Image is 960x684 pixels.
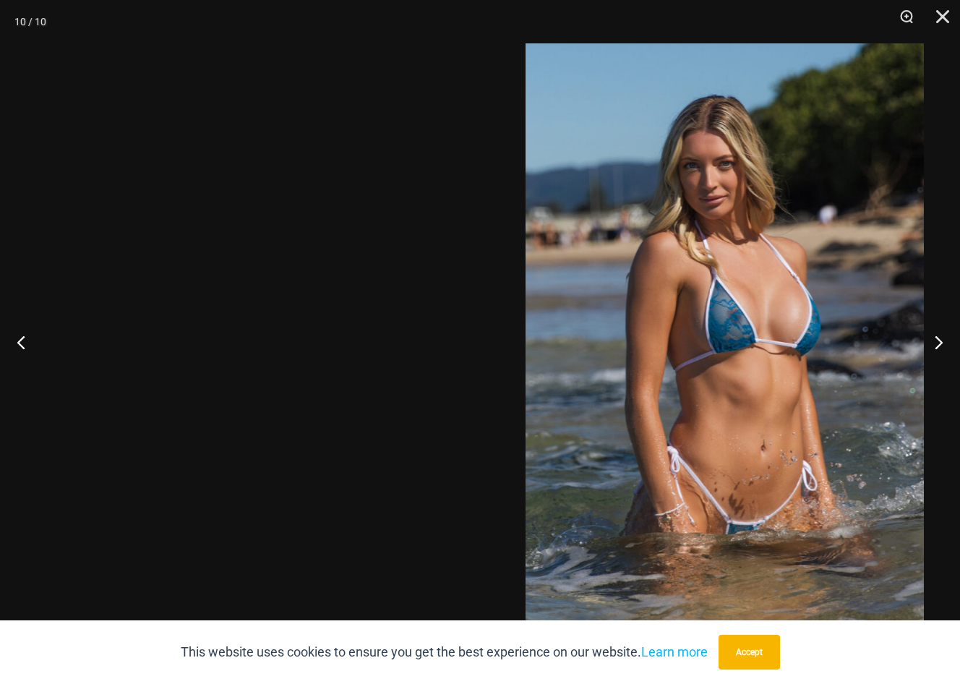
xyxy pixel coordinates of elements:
[641,644,708,659] a: Learn more
[14,11,46,33] div: 10 / 10
[719,635,780,670] button: Accept
[181,641,708,663] p: This website uses cookies to ensure you get the best experience on our website.
[906,306,960,378] button: Next
[526,43,925,641] img: Waves Breaking Ocean 312 Top 456 Bottom 05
